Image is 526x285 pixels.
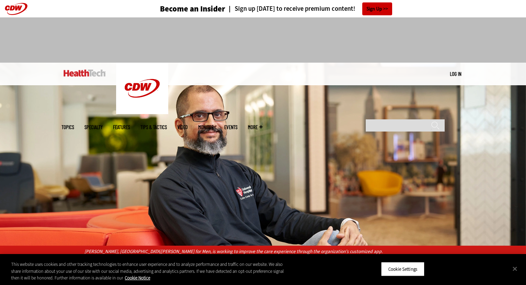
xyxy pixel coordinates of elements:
[64,70,106,77] img: Home
[507,261,523,276] button: Close
[140,125,167,130] a: Tips & Tactics
[125,275,150,281] a: More information about your privacy
[84,125,103,130] span: Specialty
[381,262,424,276] button: Cookie Settings
[134,5,225,13] a: Become an Insider
[248,125,262,130] span: More
[450,71,461,77] a: Log in
[225,6,355,12] a: Sign up [DATE] to receive premium content!
[177,125,188,130] a: Video
[137,24,390,56] iframe: advertisement
[62,125,74,130] span: Topics
[116,109,168,116] a: CDW
[11,261,289,282] div: This website uses cookies and other tracking technologies to enhance user experience and to analy...
[450,70,461,78] div: User menu
[198,125,214,130] a: MonITor
[84,248,442,255] p: [PERSON_NAME], [GEOGRAPHIC_DATA][PERSON_NAME] for Men, is working to improve the care experience ...
[113,125,130,130] a: Features
[362,2,392,15] a: Sign Up
[116,63,168,114] img: Home
[160,5,225,13] h3: Become an Insider
[224,125,237,130] a: Events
